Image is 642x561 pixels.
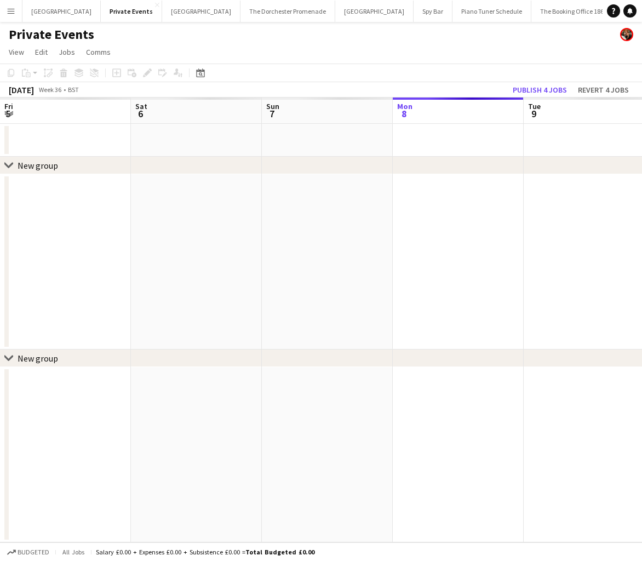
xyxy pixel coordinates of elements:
[240,1,335,22] button: The Dorchester Promenade
[135,101,147,111] span: Sat
[266,101,279,111] span: Sun
[9,26,94,43] h1: Private Events
[335,1,414,22] button: [GEOGRAPHIC_DATA]
[162,1,240,22] button: [GEOGRAPHIC_DATA]
[526,107,541,120] span: 9
[452,1,531,22] button: Piano Tuner Schedule
[9,47,24,57] span: View
[245,548,314,556] span: Total Budgeted £0.00
[574,83,633,97] button: Revert 4 jobs
[4,45,28,59] a: View
[395,107,412,120] span: 8
[101,1,162,22] button: Private Events
[31,45,52,59] a: Edit
[531,1,616,22] button: The Booking Office 1869
[5,546,51,558] button: Budgeted
[9,84,34,95] div: [DATE]
[414,1,452,22] button: Spy Bar
[36,85,64,94] span: Week 36
[96,548,314,556] div: Salary £0.00 + Expenses £0.00 + Subsistence £0.00 =
[22,1,101,22] button: [GEOGRAPHIC_DATA]
[54,45,79,59] a: Jobs
[18,548,49,556] span: Budgeted
[18,160,58,171] div: New group
[18,353,58,364] div: New group
[86,47,111,57] span: Comms
[4,101,13,111] span: Fri
[82,45,115,59] a: Comms
[620,28,633,41] app-user-avatar: Rosie Skuse
[35,47,48,57] span: Edit
[265,107,279,120] span: 7
[60,548,87,556] span: All jobs
[397,101,412,111] span: Mon
[134,107,147,120] span: 6
[68,85,79,94] div: BST
[3,107,13,120] span: 5
[528,101,541,111] span: Tue
[508,83,571,97] button: Publish 4 jobs
[59,47,75,57] span: Jobs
